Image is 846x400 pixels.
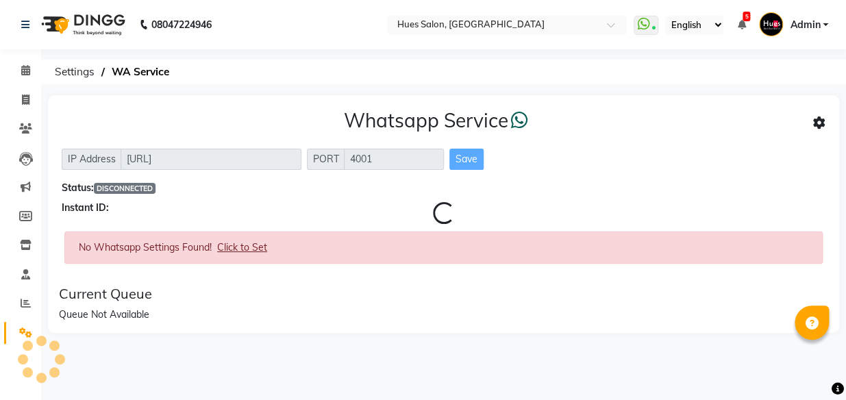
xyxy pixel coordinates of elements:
span: Admin [790,18,820,32]
a: 5 [737,18,745,31]
span: 5 [743,12,750,21]
span: WA Service [105,60,176,84]
span: DISCONNECTED [94,183,155,194]
span: IP Address [62,149,122,170]
h3: Whatsapp Service [344,109,528,132]
span: Click to Set [217,241,267,253]
div: Instant ID: [62,201,825,215]
b: 08047224946 [151,5,211,44]
div: Status: [62,181,825,195]
input: Sizing example input [344,149,444,170]
img: logo [35,5,129,44]
div: Queue Not Available [59,308,828,322]
span: No Whatsapp Settings Found! [79,241,212,253]
span: Settings [48,60,101,84]
div: Current Queue [59,286,828,302]
span: PORT [307,149,345,170]
input: Sizing example input [121,149,301,170]
img: Admin [759,12,783,36]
